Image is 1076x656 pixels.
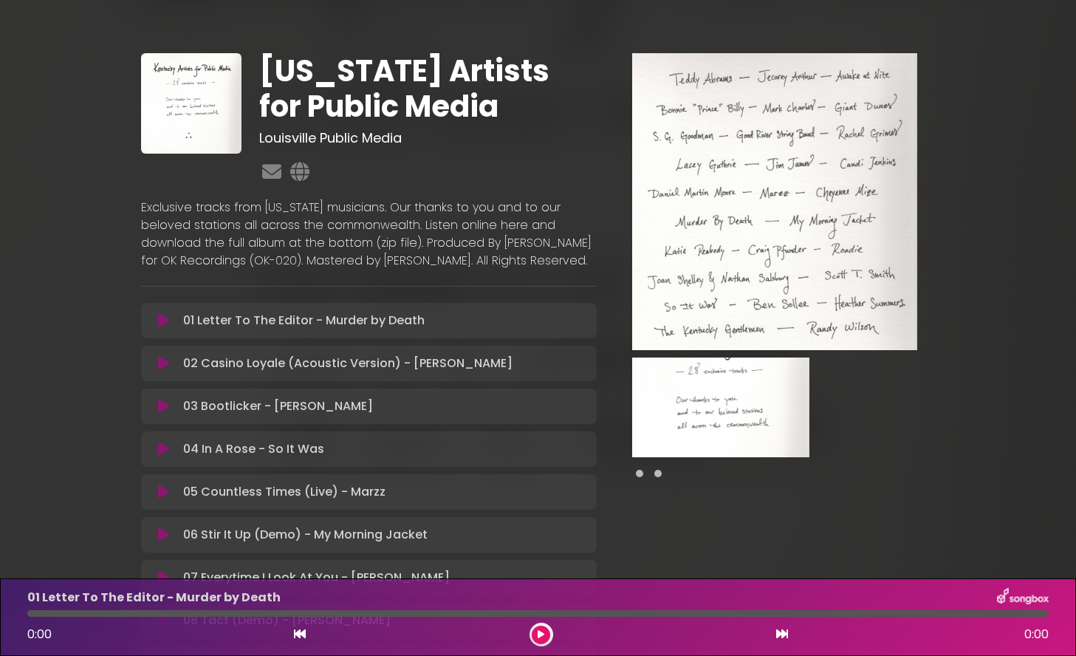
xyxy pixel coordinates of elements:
img: c1WsRbwhTdCAEPY19PzT [141,53,241,154]
p: 02 Casino Loyale (Acoustic Version) - [PERSON_NAME] [183,355,513,372]
span: 0:00 [1024,626,1049,643]
p: 01 Letter To The Editor - Murder by Death [27,589,281,607]
p: 01 Letter To The Editor - Murder by Death [183,312,425,329]
p: Exclusive tracks from [US_STATE] musicians. Our thanks to you and to our beloved stations all acr... [141,199,597,270]
img: VTNrOFRoSLGAMNB5FI85 [632,358,809,457]
p: 04 In A Rose - So It Was [183,440,324,458]
span: 0:00 [27,626,52,643]
p: 07 Everytime I Look At You - [PERSON_NAME] [183,569,450,587]
p: 06 Stir It Up (Demo) - My Morning Jacket [183,526,428,544]
h1: [US_STATE] Artists for Public Media [259,53,597,124]
h3: Louisville Public Media [259,130,597,146]
img: songbox-logo-white.png [997,588,1049,607]
p: 05 Countless Times (Live) - Marzz [183,483,385,501]
img: Main Media [632,53,917,350]
p: 03 Bootlicker - [PERSON_NAME] [183,397,373,415]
